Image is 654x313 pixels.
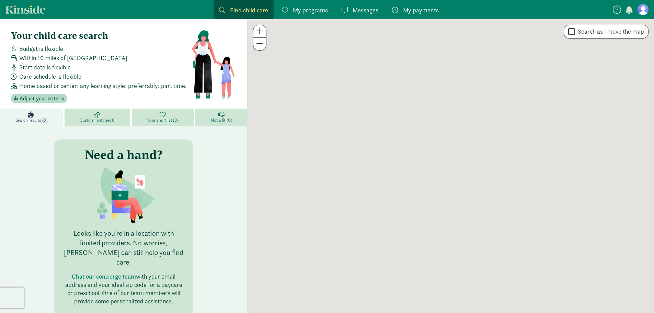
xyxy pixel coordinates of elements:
[19,44,63,53] span: Budget is flexible
[403,5,439,15] span: My payments
[575,27,644,36] label: Search as I move the map
[293,5,328,15] span: My programs
[19,81,186,90] span: Home based or center; any learning style; preferrably: part time.
[11,94,67,103] button: Adjust your criteria
[72,272,136,281] button: Chat our concierge team
[132,109,196,126] a: Your shortlist (0)
[62,272,185,305] p: with your email address and your ideal zip code for a daycare or preschool. One of our team membe...
[80,118,115,123] span: Custom matches 0
[147,118,178,123] span: Your shortlist (0)
[211,118,232,123] span: Not a fit (0)
[353,5,378,15] span: Messages
[442,158,459,175] div: Click to see details
[20,94,65,103] span: Adjust your criteria
[62,228,185,267] p: Looks like you’re in a location with limited providers. No worries, [PERSON_NAME] can still help ...
[19,53,127,63] span: Within 10 miles of [GEOGRAPHIC_DATA]
[65,109,132,126] a: Custom matches 0
[19,72,81,81] span: Care schedule is flexible
[85,148,162,161] h3: Need a hand?
[5,5,46,14] a: Kinside
[11,30,191,41] h4: Your child care search
[230,5,268,15] span: Find child care
[195,109,247,126] a: Not a fit (0)
[15,118,47,123] span: Search results (0)
[19,63,71,72] span: Start date is flexible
